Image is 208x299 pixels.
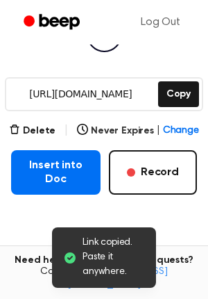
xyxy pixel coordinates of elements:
button: Insert into Doc [11,150,101,195]
button: Delete [9,124,55,138]
span: | [64,122,69,139]
span: Contact us [8,266,200,291]
a: Log Out [127,6,194,39]
span: | [157,124,160,138]
a: [EMAIL_ADDRESS][DOMAIN_NAME] [67,267,168,289]
button: Record [109,150,197,195]
span: Change [163,124,199,138]
button: Never Expires|Change [77,124,199,138]
span: Link copied. Paste it anywhere. [83,236,145,280]
button: Copy [158,81,199,107]
a: Beep [14,9,92,36]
